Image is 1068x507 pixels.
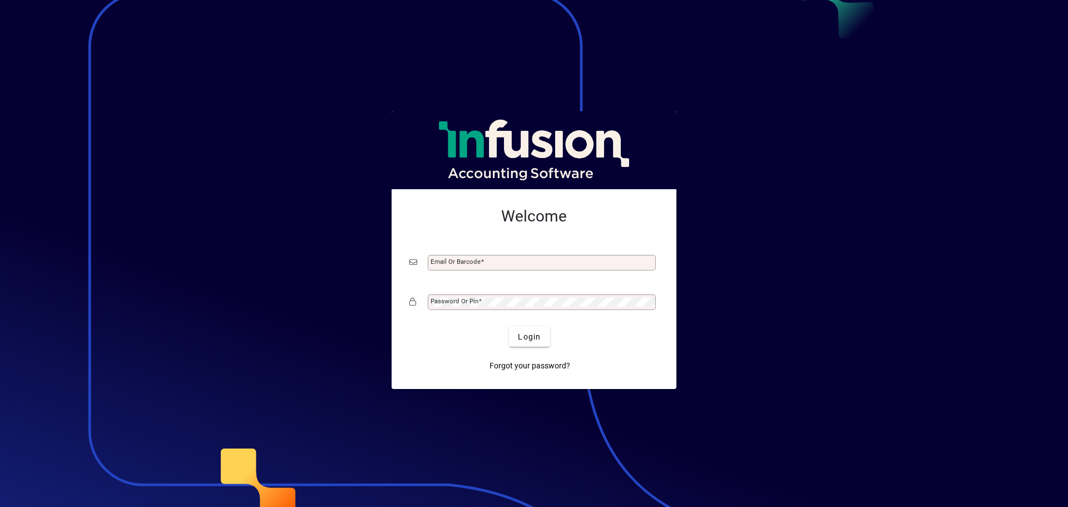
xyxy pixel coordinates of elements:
[431,258,481,265] mat-label: Email or Barcode
[485,356,575,376] a: Forgot your password?
[489,360,570,372] span: Forgot your password?
[409,207,659,226] h2: Welcome
[518,331,541,343] span: Login
[431,297,478,305] mat-label: Password or Pin
[509,327,550,347] button: Login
